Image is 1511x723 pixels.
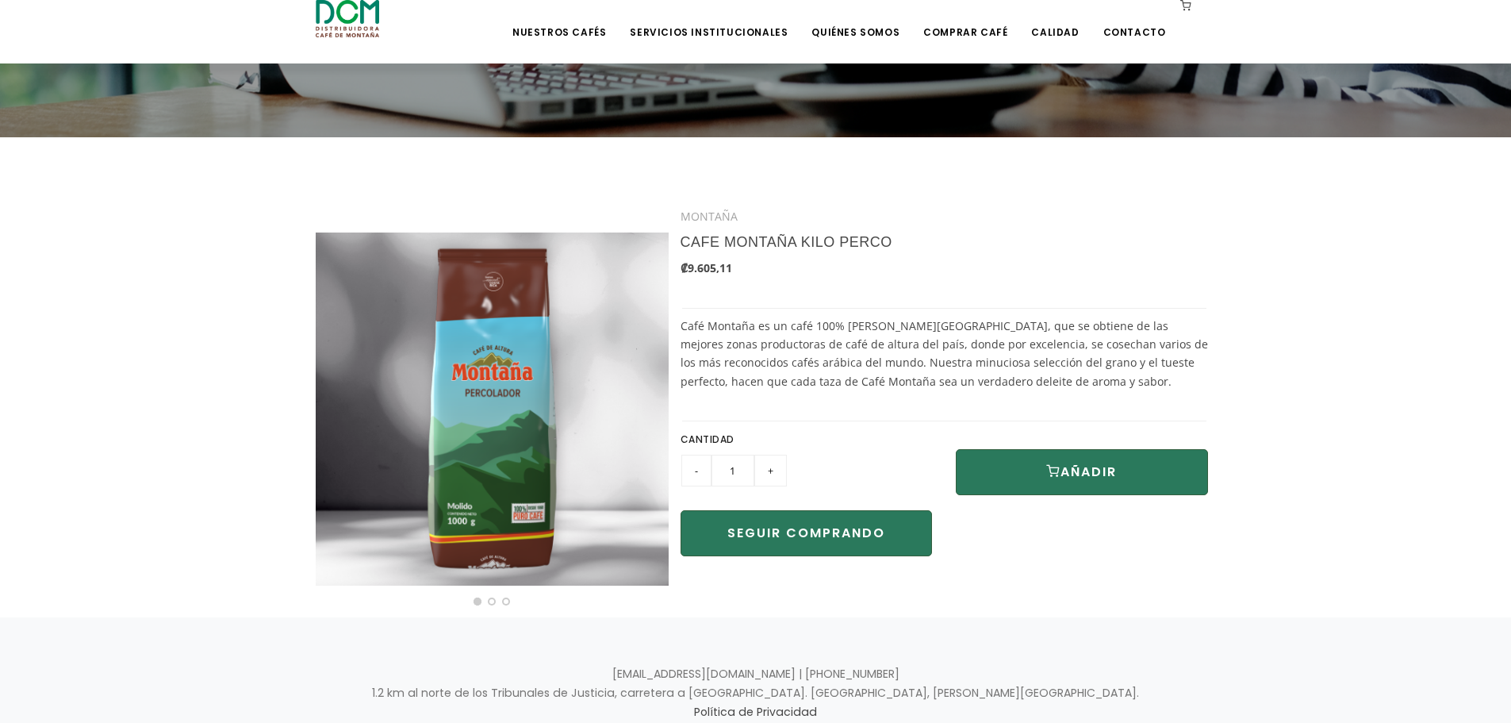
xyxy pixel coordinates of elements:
input: - [681,455,711,486]
a: CAFE MONTAÑA KILO PERCO [681,234,892,250]
li: Page dot 3 [502,598,510,606]
a: Nuestros Cafés [503,2,616,39]
b: ₡9.605,11 [681,260,732,275]
li: Page dot 2 [488,598,496,606]
a: Política de Privacidad [694,704,817,720]
div: Café Montaña es un café 100% [PERSON_NAME][GEOGRAPHIC_DATA], que se obtiene de las mejores zonas ... [681,201,1208,569]
button: AÑADIR [956,449,1208,495]
input: + [754,455,787,486]
button: SEGUIR COMPRANDO [681,510,933,556]
h6: CANTIDAD [681,429,933,450]
a: Quiénes Somos [802,2,909,39]
li: Page dot 1 [474,598,481,606]
a: Servicios Institucionales [620,2,797,39]
div: MONTAÑA [681,207,1208,225]
a: Comprar Café [914,2,1017,39]
a: Calidad [1022,2,1088,39]
a: Contacto [1094,2,1175,39]
img: DCM-WEB-PRODUCTO-1024x1024-V1-MON-PRECO-MOLIDO-1000-FRENTE.png [316,233,669,586]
